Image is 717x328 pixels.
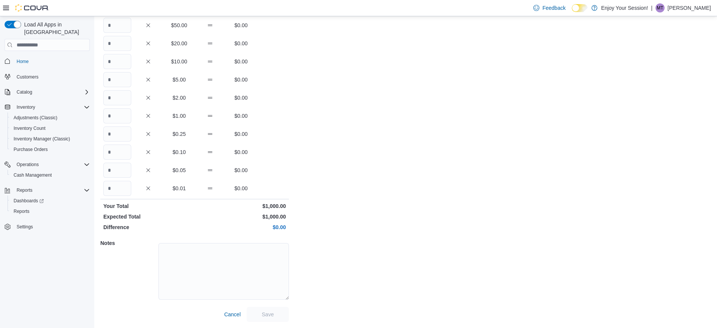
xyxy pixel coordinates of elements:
[103,36,131,51] input: Quantity
[227,148,255,156] p: $0.00
[14,103,90,112] span: Inventory
[165,112,193,120] p: $1.00
[165,40,193,47] p: $20.00
[14,198,44,204] span: Dashboards
[227,130,255,138] p: $0.00
[14,56,90,66] span: Home
[8,123,93,134] button: Inventory Count
[8,206,93,217] button: Reports
[227,94,255,102] p: $0.00
[165,185,193,192] p: $0.01
[651,3,653,12] p: |
[247,307,289,322] button: Save
[11,207,90,216] span: Reports
[542,4,565,12] span: Feedback
[656,3,665,12] div: Matthew Topic
[8,112,93,123] button: Adjustments (Classic)
[14,103,38,112] button: Inventory
[668,3,711,12] p: [PERSON_NAME]
[165,148,193,156] p: $0.10
[14,186,90,195] span: Reports
[227,166,255,174] p: $0.00
[103,163,131,178] input: Quantity
[11,171,90,180] span: Cash Management
[8,170,93,180] button: Cash Management
[8,196,93,206] a: Dashboards
[14,115,57,121] span: Adjustments (Classic)
[11,134,90,143] span: Inventory Manager (Classic)
[14,57,32,66] a: Home
[17,74,38,80] span: Customers
[103,181,131,196] input: Quantity
[103,213,193,220] p: Expected Total
[17,187,32,193] span: Reports
[165,76,193,83] p: $5.00
[103,72,131,87] input: Quantity
[14,88,35,97] button: Catalog
[11,207,32,216] a: Reports
[14,160,42,169] button: Operations
[2,55,93,66] button: Home
[2,102,93,112] button: Inventory
[165,130,193,138] p: $0.25
[100,236,157,251] h5: Notes
[103,223,193,231] p: Difference
[227,112,255,120] p: $0.00
[11,145,51,154] a: Purchase Orders
[530,0,568,15] a: Feedback
[17,224,33,230] span: Settings
[227,40,255,47] p: $0.00
[165,94,193,102] p: $2.00
[572,4,588,12] input: Dark Mode
[15,4,49,12] img: Cova
[11,113,90,122] span: Adjustments (Classic)
[221,307,244,322] button: Cancel
[2,185,93,196] button: Reports
[196,202,286,210] p: $1,000.00
[8,134,93,144] button: Inventory Manager (Classic)
[17,89,32,95] span: Catalog
[14,160,90,169] span: Operations
[17,104,35,110] span: Inventory
[227,76,255,83] p: $0.00
[11,124,90,133] span: Inventory Count
[14,125,46,131] span: Inventory Count
[14,208,29,214] span: Reports
[103,90,131,105] input: Quantity
[103,108,131,123] input: Quantity
[17,59,29,65] span: Home
[14,88,90,97] span: Catalog
[8,144,93,155] button: Purchase Orders
[196,223,286,231] p: $0.00
[11,171,55,180] a: Cash Management
[11,196,47,205] a: Dashboards
[103,54,131,69] input: Quantity
[11,124,49,133] a: Inventory Count
[165,166,193,174] p: $0.05
[227,185,255,192] p: $0.00
[165,22,193,29] p: $50.00
[224,311,241,318] span: Cancel
[11,145,90,154] span: Purchase Orders
[657,3,663,12] span: MT
[165,58,193,65] p: $10.00
[5,52,90,252] nav: Complex example
[17,162,39,168] span: Operations
[14,146,48,152] span: Purchase Orders
[11,113,60,122] a: Adjustments (Classic)
[227,58,255,65] p: $0.00
[2,221,93,232] button: Settings
[14,222,36,231] a: Settings
[14,172,52,178] span: Cash Management
[103,18,131,33] input: Quantity
[2,87,93,97] button: Catalog
[103,202,193,210] p: Your Total
[14,72,41,82] a: Customers
[262,311,274,318] span: Save
[14,186,35,195] button: Reports
[2,71,93,82] button: Customers
[21,21,90,36] span: Load All Apps in [GEOGRAPHIC_DATA]
[14,136,70,142] span: Inventory Manager (Classic)
[103,145,131,160] input: Quantity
